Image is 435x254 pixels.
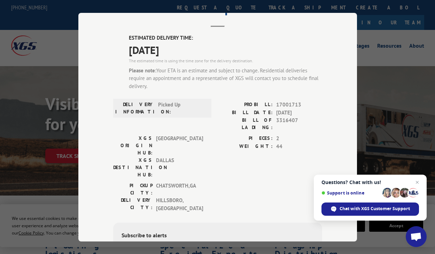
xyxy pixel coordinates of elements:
label: BILL DATE: [218,109,273,117]
strong: Please note: [129,67,156,73]
span: 3316407 [276,117,322,131]
div: Open chat [406,226,427,247]
span: [GEOGRAPHIC_DATA] [156,135,203,157]
div: Subscribe to alerts [122,231,314,241]
label: DELIVERY INFORMATION: [115,101,155,116]
label: ESTIMATED DELIVERY TIME: [129,34,322,42]
span: [DATE] [129,42,322,57]
span: 17001713 [276,101,322,109]
span: Picked Up [158,101,205,116]
div: Your ETA is an estimate and subject to change. Residential deliveries require an appointment and ... [129,66,322,90]
label: XGS DESTINATION HUB: [113,157,153,178]
span: 2 [276,135,322,143]
span: Close chat [413,178,421,186]
label: DELIVERY CITY: [113,197,153,212]
span: DALLAS [156,157,203,178]
span: HILLSBORO , [GEOGRAPHIC_DATA] [156,197,203,212]
div: Chat with XGS Customer Support [321,203,419,216]
h2: Track Shipment [113,3,322,17]
span: CHATSWORTH , GA [156,182,203,197]
span: Chat with XGS Customer Support [340,206,410,212]
label: WEIGHT: [218,142,273,150]
label: BILL OF LADING: [218,117,273,131]
label: PIECES: [218,135,273,143]
span: Questions? Chat with us! [321,180,419,185]
span: 44 [276,142,322,150]
span: [DATE] [276,109,322,117]
label: PICKUP CITY: [113,182,153,197]
span: Support is online [321,190,380,196]
label: PROBILL: [218,101,273,109]
div: The estimated time is using the time zone for the delivery destination. [129,57,322,64]
label: XGS ORIGIN HUB: [113,135,153,157]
